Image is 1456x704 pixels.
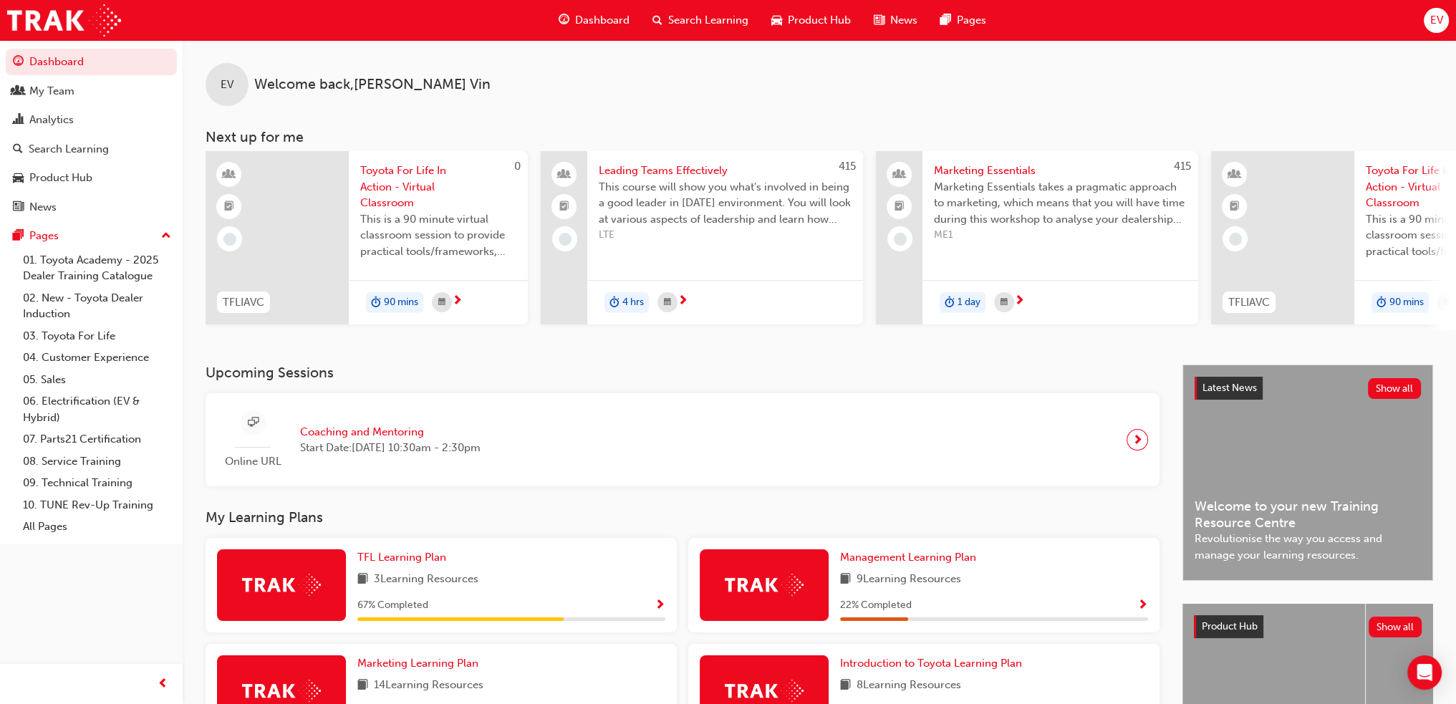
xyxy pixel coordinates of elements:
[7,4,121,37] img: Trak
[357,597,428,614] span: 67 % Completed
[1389,294,1424,311] span: 90 mins
[6,49,177,75] a: Dashboard
[223,233,236,246] span: learningRecordVerb_NONE-icon
[575,12,630,29] span: Dashboard
[609,294,619,312] span: duration-icon
[1229,233,1242,246] span: learningRecordVerb_NONE-icon
[1444,294,1451,312] span: calendar-icon
[29,141,109,158] div: Search Learning
[29,170,92,186] div: Product Hub
[840,571,851,589] span: book-icon
[839,160,856,173] span: 415
[1430,12,1442,29] span: EV
[958,294,980,311] span: 1 day
[655,599,665,612] span: Show Progress
[217,453,289,470] span: Online URL
[664,294,671,312] span: calendar-icon
[360,163,516,211] span: Toyota For Life In Action - Virtual Classroom
[1195,531,1421,563] span: Revolutionise the way you access and manage your learning resources.
[17,347,177,369] a: 04. Customer Experience
[17,369,177,391] a: 05. Sales
[788,12,851,29] span: Product Hub
[934,163,1187,179] span: Marketing Essentials
[840,551,976,564] span: Management Learning Plan
[541,151,863,324] a: 415Leading Teams EffectivelyThis course will show you what's involved in being a good leader in [...
[29,83,74,100] div: My Team
[725,574,804,596] img: Trak
[17,249,177,287] a: 01. Toyota Academy - 2025 Dealer Training Catalogue
[217,405,1148,476] a: Online URLCoaching and MentoringStart Date:[DATE] 10:30am - 2:30pm
[641,6,760,35] a: search-iconSearch Learning
[725,680,804,702] img: Trak
[357,677,368,695] span: book-icon
[1001,294,1008,312] span: calendar-icon
[357,549,452,566] a: TFL Learning Plan
[360,211,516,260] span: This is a 90 minute virtual classroom session to provide practical tools/frameworks, behaviours a...
[371,294,381,312] span: duration-icon
[895,198,905,216] span: booktick-icon
[17,494,177,516] a: 10. TUNE Rev-Up Training
[13,143,23,156] span: search-icon
[384,294,418,311] span: 90 mins
[6,46,177,223] button: DashboardMy TeamAnalyticsSearch LearningProduct HubNews
[6,223,177,249] button: Pages
[1195,498,1421,531] span: Welcome to your new Training Resource Centre
[668,12,748,29] span: Search Learning
[17,516,177,538] a: All Pages
[559,233,572,246] span: learningRecordVerb_NONE-icon
[940,11,951,29] span: pages-icon
[945,294,955,312] span: duration-icon
[857,571,961,589] span: 9 Learning Resources
[161,227,171,246] span: up-icon
[6,165,177,191] a: Product Hub
[862,6,929,35] a: news-iconNews
[934,179,1187,228] span: Marketing Essentials takes a pragmatic approach to marketing, which means that you will have time...
[1369,617,1422,637] button: Show all
[1228,294,1270,311] span: TFLIAVC
[1424,8,1449,33] button: EV
[6,78,177,105] a: My Team
[224,198,234,216] span: booktick-icon
[1174,160,1191,173] span: 415
[17,325,177,347] a: 03. Toyota For Life
[1407,655,1442,690] div: Open Intercom Messenger
[1202,620,1258,632] span: Product Hub
[599,227,852,243] span: LTE
[559,198,569,216] span: booktick-icon
[357,657,478,670] span: Marketing Learning Plan
[1202,382,1257,394] span: Latest News
[17,450,177,473] a: 08. Service Training
[547,6,641,35] a: guage-iconDashboard
[13,56,24,69] span: guage-icon
[13,172,24,185] span: car-icon
[514,160,521,173] span: 0
[1137,599,1148,612] span: Show Progress
[857,677,961,695] span: 8 Learning Resources
[760,6,862,35] a: car-iconProduct Hub
[17,287,177,325] a: 02. New - Toyota Dealer Induction
[13,114,24,127] span: chart-icon
[599,179,852,228] span: This course will show you what's involved in being a good leader in [DATE] environment. You will ...
[559,11,569,29] span: guage-icon
[29,228,59,244] div: Pages
[6,136,177,163] a: Search Learning
[1230,198,1240,216] span: booktick-icon
[1132,430,1143,450] span: next-icon
[29,112,74,128] div: Analytics
[678,295,688,308] span: next-icon
[771,11,782,29] span: car-icon
[300,440,481,456] span: Start Date: [DATE] 10:30am - 2:30pm
[357,655,484,672] a: Marketing Learning Plan
[1368,378,1422,399] button: Show all
[13,201,24,214] span: news-icon
[17,428,177,450] a: 07. Parts21 Certification
[559,165,569,184] span: people-icon
[300,424,481,440] span: Coaching and Mentoring
[242,574,321,596] img: Trak
[224,165,234,184] span: learningResourceType_INSTRUCTOR_LED-icon
[929,6,998,35] a: pages-iconPages
[1014,295,1025,308] span: next-icon
[840,657,1022,670] span: Introduction to Toyota Learning Plan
